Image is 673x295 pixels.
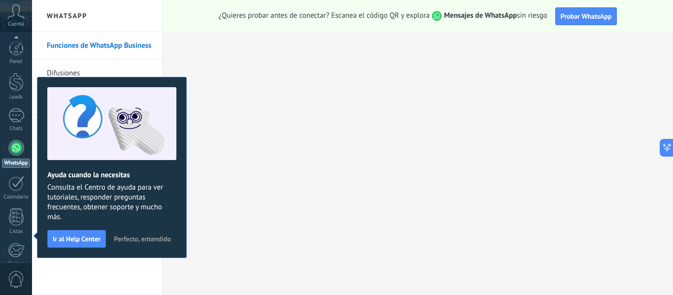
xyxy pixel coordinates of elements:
[2,94,31,100] div: Leads
[109,231,175,246] button: Perfecto, entendido
[2,59,31,65] div: Panel
[32,32,162,60] li: Funciones de WhatsApp Business
[2,126,31,132] div: Chats
[444,11,517,20] strong: Mensajes de WhatsApp
[47,230,106,248] button: Ir al Help Center
[47,32,152,60] a: Funciones de WhatsApp Business
[2,194,31,200] div: Calendario
[555,7,617,25] button: Probar WhatsApp
[561,12,612,21] span: Probar WhatsApp
[8,21,24,28] span: Cuenta
[2,159,30,168] div: WhatsApp
[114,235,171,242] span: Perfecto, entendido
[32,60,162,87] li: Difusiones
[53,235,101,242] span: Ir al Help Center
[2,229,31,235] div: Listas
[47,170,176,180] h2: Ayuda cuando la necesitas
[2,261,31,267] div: Correo
[219,11,547,21] span: ¿Quieres probar antes de conectar? Escanea el código QR y explora sin riesgo
[47,60,152,87] a: Difusiones
[47,183,176,222] span: Consulta el Centro de ayuda para ver tutoriales, responder preguntas frecuentes, obtener soporte ...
